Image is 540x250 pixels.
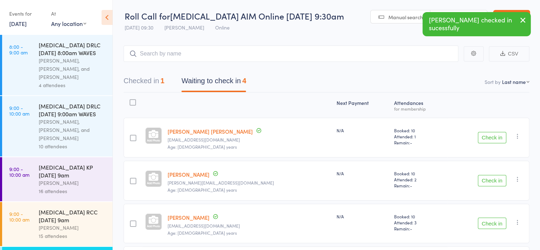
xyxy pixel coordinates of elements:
[485,78,501,85] label: Sort by
[39,224,107,232] div: [PERSON_NAME]
[2,35,113,95] a: 8:00 -9:00 am[MEDICAL_DATA] DRLC [DATE] 8:00am WAVES[PERSON_NAME], [PERSON_NAME], and [PERSON_NAM...
[2,157,113,201] a: 9:00 -10:00 am[MEDICAL_DATA] KP [DATE] 9am[PERSON_NAME]16 attendees
[125,24,153,31] span: [DATE] 09:30
[9,166,29,177] time: 9:00 - 10:00 am
[2,202,113,246] a: 9:00 -10:00 am[MEDICAL_DATA] RCC [DATE] 9am[PERSON_NAME]15 attendees
[337,213,388,219] div: N/A
[337,170,388,176] div: N/A
[9,44,28,55] time: 8:00 - 9:00 am
[394,133,444,139] span: Attended: 1
[391,96,447,115] div: Atten­dances
[168,128,253,135] a: [PERSON_NAME] [PERSON_NAME]
[39,102,107,118] div: [MEDICAL_DATA] DRLC [DATE] 9:00am WAVES
[2,96,113,156] a: 9:00 -10:00 am[MEDICAL_DATA] DRLC [DATE] 9:00am WAVES[PERSON_NAME], [PERSON_NAME], and [PERSON_NA...
[242,77,246,85] div: 4
[39,187,107,195] div: 16 attendees
[422,12,531,36] div: [PERSON_NAME] checked in sucessfully
[39,81,107,89] div: 4 attendees
[9,211,29,222] time: 9:00 - 10:00 am
[337,127,388,133] div: N/A
[478,218,506,229] button: Check in
[39,208,107,224] div: [MEDICAL_DATA] RCC [DATE] 9am
[334,96,391,115] div: Next Payment
[9,8,44,20] div: Events for
[215,24,230,31] span: Online
[394,170,444,176] span: Booked: 10
[124,46,458,62] input: Search by name
[168,230,237,236] span: Age: [DEMOGRAPHIC_DATA] years
[168,214,209,221] a: [PERSON_NAME]
[168,144,237,150] span: Age: [DEMOGRAPHIC_DATA] years
[51,8,86,20] div: At
[394,225,444,232] span: Remain:
[394,219,444,225] span: Attended: 3
[39,41,107,57] div: [MEDICAL_DATA] DRLC [DATE] 8:00am WAVES
[478,175,506,186] button: Check in
[168,180,331,185] small: helen@aharvey.net
[181,73,246,92] button: Waiting to check in4
[170,10,344,22] span: [MEDICAL_DATA] AIM Online [DATE] 9:30am
[394,127,444,133] span: Booked: 10
[9,105,29,116] time: 9:00 - 10:00 am
[168,137,331,142] small: goudi.haggar53@gmail.com
[39,232,107,240] div: 15 attendees
[410,182,412,188] span: -
[502,78,526,85] div: Last name
[489,46,529,62] button: CSV
[168,171,209,178] a: [PERSON_NAME]
[394,176,444,182] span: Attended: 2
[125,10,170,22] span: Roll Call for
[388,14,423,21] span: Manual search
[51,20,86,27] div: Any location
[39,142,107,150] div: 10 attendees
[124,73,164,92] button: Checked in1
[164,24,204,31] span: [PERSON_NAME]
[478,132,506,143] button: Check in
[394,106,444,111] div: for membership
[39,57,107,81] div: [PERSON_NAME], [PERSON_NAME], and [PERSON_NAME]
[410,139,412,145] span: -
[394,213,444,219] span: Booked: 10
[394,182,444,188] span: Remain:
[160,77,164,85] div: 1
[39,179,107,187] div: [PERSON_NAME]
[394,139,444,145] span: Remain:
[410,225,412,232] span: -
[39,118,107,142] div: [PERSON_NAME], [PERSON_NAME], and [PERSON_NAME]
[9,20,27,27] a: [DATE]
[493,10,530,24] a: Exit roll call
[39,163,107,179] div: [MEDICAL_DATA] KP [DATE] 9am
[168,223,331,228] small: elisabethfknight@gmail.com
[168,187,237,193] span: Age: [DEMOGRAPHIC_DATA] years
